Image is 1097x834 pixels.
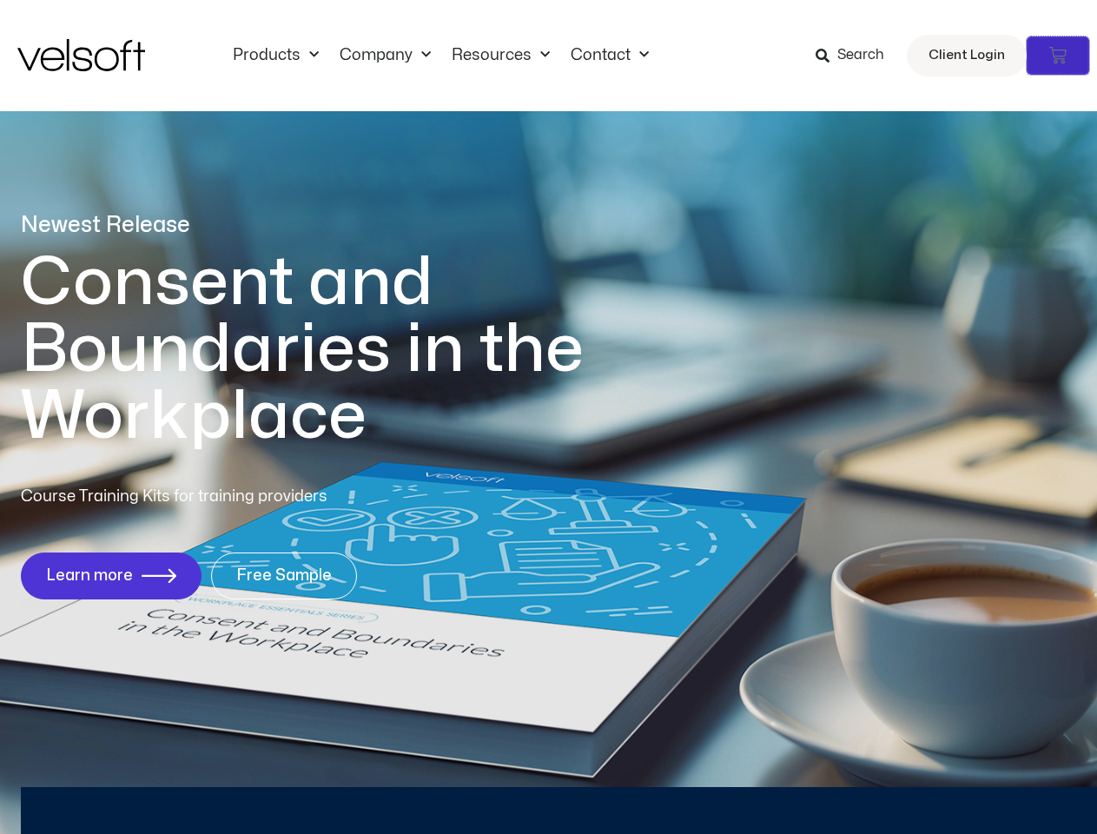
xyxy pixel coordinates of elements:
p: Course Training Kits for training providers [21,485,453,509]
span: Client Login [928,44,1005,67]
a: Free Sample [211,553,357,599]
a: Search [816,41,896,70]
a: ResourcesMenu Toggle [441,46,560,65]
a: Learn more [21,553,202,599]
nav: Menu [222,46,659,65]
a: CompanyMenu Toggle [329,46,441,65]
p: Newest Release [21,210,655,241]
span: Free Sample [236,567,332,585]
a: ContactMenu Toggle [560,46,659,65]
a: ProductsMenu Toggle [222,46,329,65]
a: Client Login [907,35,1027,76]
h1: Consent and Boundaries in the Workplace [21,249,655,450]
span: Search [837,44,884,67]
span: Learn more [46,567,133,585]
img: Velsoft Training Materials [17,39,145,71]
